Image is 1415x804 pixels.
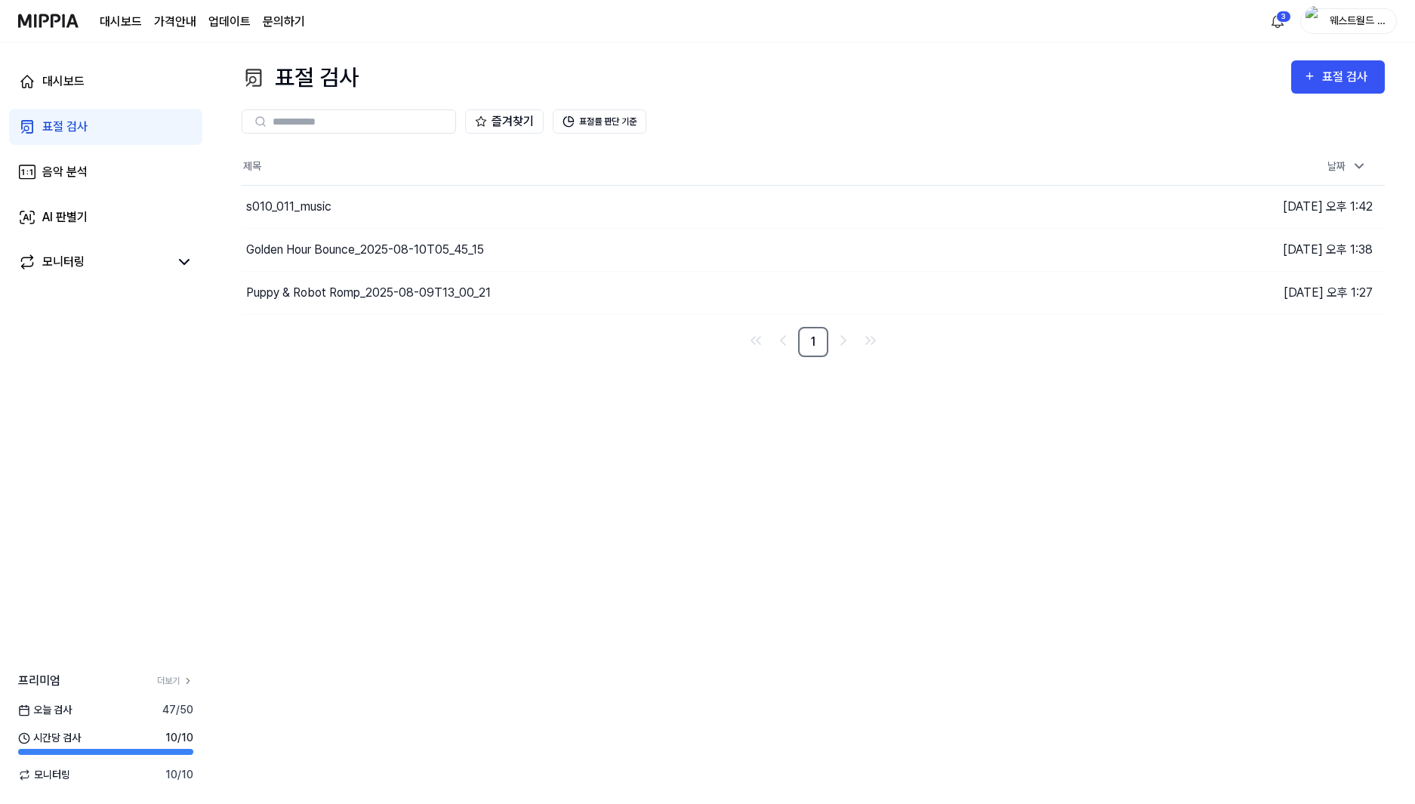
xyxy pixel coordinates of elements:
a: 모니터링 [18,253,169,271]
nav: pagination [242,327,1385,357]
a: Go to last page [859,328,883,353]
span: 10 / 10 [165,730,193,746]
td: [DATE] 오후 1:42 [1099,185,1386,228]
button: 가격안내 [154,13,196,31]
div: Puppy & Robot Romp_2025-08-09T13_00_21 [246,284,491,302]
span: 47 / 50 [162,702,193,718]
span: 시간당 검사 [18,730,81,746]
div: 표절 검사 [242,60,359,94]
span: 모니터링 [18,767,70,783]
button: profile웨스트월드 비젼 [1300,8,1397,34]
div: 음악 분석 [42,163,88,181]
a: 문의하기 [263,13,305,31]
div: AI 판별기 [42,208,88,226]
a: 대시보드 [9,63,202,100]
img: profile [1306,6,1324,36]
a: Go to previous page [771,328,795,353]
div: s010_011_music [246,198,331,216]
span: 프리미엄 [18,672,60,690]
button: 표절률 판단 기준 [553,109,646,134]
a: 더보기 [157,674,193,688]
button: 알림3 [1265,9,1290,33]
div: 날짜 [1321,154,1373,179]
div: 표절 검사 [1322,67,1373,87]
button: 즐겨찾기 [465,109,544,134]
a: 음악 분석 [9,154,202,190]
span: 10 / 10 [165,767,193,783]
div: 모니터링 [42,253,85,271]
a: 표절 검사 [9,109,202,145]
div: 대시보드 [42,72,85,91]
td: [DATE] 오후 1:38 [1099,228,1386,271]
a: AI 판별기 [9,199,202,236]
a: 업데이트 [208,13,251,31]
div: 웨스트월드 비젼 [1328,12,1387,29]
div: Golden Hour Bounce_2025-08-10T05_45_15 [246,241,484,259]
div: 표절 검사 [42,118,88,136]
td: [DATE] 오후 1:27 [1099,271,1386,314]
a: 대시보드 [100,13,142,31]
span: 오늘 검사 [18,702,72,718]
a: Go to next page [831,328,855,353]
a: 1 [798,327,828,357]
img: 알림 [1269,12,1287,30]
a: Go to first page [744,328,768,353]
div: 3 [1276,11,1291,23]
button: 표절 검사 [1291,60,1385,94]
th: 제목 [242,149,1099,185]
